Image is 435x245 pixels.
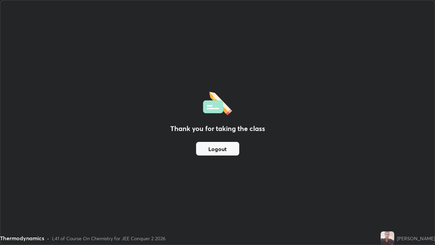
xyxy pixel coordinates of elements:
div: • [47,235,49,242]
div: [PERSON_NAME] [397,235,435,242]
div: L41 of Course On Chemistry for JEE Conquer 2 2026 [52,235,166,242]
img: 73469f3a0533488fa98b30d297c2c94e.jpg [381,231,394,245]
img: offlineFeedback.1438e8b3.svg [203,89,232,115]
button: Logout [196,142,239,156]
h2: Thank you for taking the class [170,124,265,134]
